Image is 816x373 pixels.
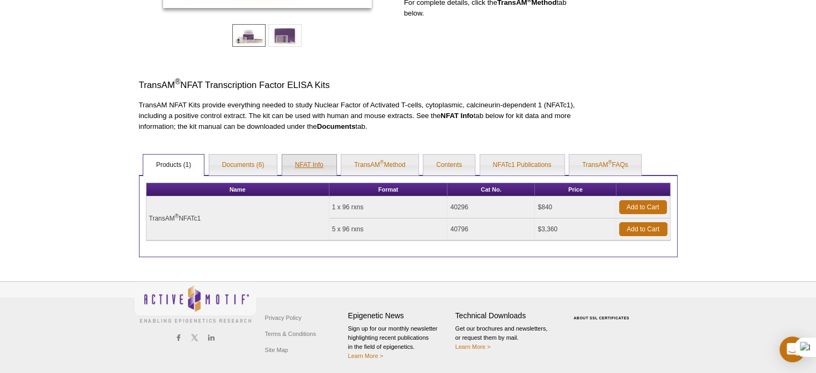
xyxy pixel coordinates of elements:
a: Documents (6) [209,155,277,176]
sup: ® [380,159,384,165]
h4: Epigenetic News [348,311,450,320]
a: ABOUT SSL CERTIFICATES [574,316,629,320]
a: Products (1) [143,155,204,176]
sup: ® [608,159,612,165]
a: Add to Cart [619,222,667,236]
a: Contents [423,155,475,176]
td: 40296 [447,196,535,218]
img: Active Motif, [134,282,257,325]
h4: Technical Downloads [455,311,557,320]
a: TransAM®FAQs [569,155,641,176]
a: TransAM®Method [341,155,418,176]
td: 40796 [447,218,535,240]
table: Click to Verify - This site chose Symantec SSL for secure e-commerce and confidential communicati... [563,301,643,324]
strong: Documents [317,122,356,130]
h3: TransAM NFAT Transcription Factor ELISA Kits [139,79,576,92]
a: Terms & Conditions [262,326,319,342]
p: Sign up for our monthly newsletter highlighting recent publications in the field of epigenetics. [348,324,450,361]
td: 5 x 96 rxns [329,218,448,240]
a: Add to Cart [619,200,667,214]
td: $840 [535,196,616,218]
strong: NFAT Info [440,112,473,120]
td: TransAM NFATc1 [146,196,329,240]
p: TransAM NFAT Kits provide everything needed to study Nuclear Factor of Activated T-cells, cytopla... [139,100,576,132]
a: Site Map [262,342,291,358]
a: Learn More > [455,343,491,350]
a: NFAT Info [282,155,336,176]
th: Name [146,183,329,196]
a: NFATc1 Publications [480,155,564,176]
div: Open Intercom Messenger [780,337,805,362]
p: Get our brochures and newsletters, or request them by mail. [455,324,557,352]
sup: ® [175,213,179,219]
th: Format [329,183,448,196]
sup: ® [175,78,180,86]
td: $3,360 [535,218,616,240]
th: Cat No. [447,183,535,196]
a: Privacy Policy [262,310,304,326]
td: 1 x 96 rxns [329,196,448,218]
th: Price [535,183,616,196]
a: Learn More > [348,353,384,359]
